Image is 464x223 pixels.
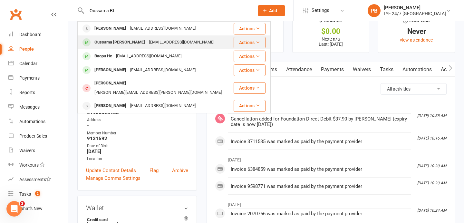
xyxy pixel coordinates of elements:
div: Calendar [19,61,37,66]
li: [DATE] [215,153,447,163]
div: Assessments [19,177,51,182]
div: Payments [19,75,40,81]
button: Actions [234,100,266,111]
a: Messages [8,100,68,114]
div: Location [87,156,188,162]
button: Actions [234,37,266,48]
div: Tasks [19,191,31,197]
div: Member Number [87,130,188,136]
div: $ Balance [319,16,342,28]
div: Invoice 6384859 was marked as paid by the payment provider [231,167,408,172]
strong: Credit card [87,217,185,222]
a: Payments [8,71,68,85]
div: Automations [19,119,45,124]
a: Tasks [375,62,398,77]
a: Manage Comms Settings [86,174,140,182]
strong: - [87,123,188,129]
a: Update Contact Details [86,167,136,174]
div: People [19,46,34,52]
div: [PERSON_NAME] [92,79,128,88]
div: Dashboard [19,32,42,37]
a: Dashboard [8,27,68,42]
h3: Wallet [86,204,188,211]
div: PB [368,4,381,17]
div: Reports [19,90,35,95]
input: Search... [85,6,249,15]
div: Workouts [19,162,39,168]
span: Add [269,8,277,13]
a: Automations [398,62,436,77]
button: Actions [234,82,266,94]
div: $0.00 [298,28,363,35]
div: Invoice 3711535 was marked as paid by the payment provider [231,139,408,144]
button: Actions [234,64,266,76]
i: [DATE] 10:24 AM [417,208,446,213]
button: Actions [234,51,266,62]
div: [EMAIL_ADDRESS][DOMAIN_NAME] [128,101,198,111]
div: Cancellation added for Foundation Direct Debit $37.90 by [PERSON_NAME] (expiry date is now [DATE]) [231,116,408,127]
a: Product Sales [8,129,68,143]
div: Product Sales [19,133,47,139]
span: 2 [35,191,40,196]
div: [EMAIL_ADDRESS][DOMAIN_NAME] [128,65,198,75]
p: Next: n/a Last: [DATE] [298,36,363,47]
div: [PERSON_NAME] [92,65,128,75]
a: Calendar [8,56,68,71]
div: [PERSON_NAME][EMAIL_ADDRESS][PERSON_NAME][DOMAIN_NAME] [92,88,224,97]
a: view attendance [400,37,433,43]
a: Payments [316,62,348,77]
div: Messages [19,104,40,110]
div: [PERSON_NAME] [384,5,446,11]
a: What's New [8,201,68,216]
div: LYF 24/7 [GEOGRAPHIC_DATA] [384,11,446,16]
strong: [DATE] [87,149,188,154]
i: [DATE] 10:20 AM [417,164,446,168]
div: Date of Birth [87,143,188,149]
div: Invoice 9598771 was marked as paid by the payment provider [231,184,408,189]
div: Address [87,117,188,123]
div: [EMAIL_ADDRESS][DOMAIN_NAME] [114,52,183,61]
a: Workouts [8,158,68,172]
div: Baopu He [92,52,114,61]
div: Never [384,28,449,35]
button: Add [258,5,285,16]
a: Clubworx [8,6,24,23]
div: Last visit [403,16,430,28]
div: [EMAIL_ADDRESS][DOMAIN_NAME] [128,24,198,33]
div: Oussama [PERSON_NAME] [92,38,147,47]
button: Actions [234,23,266,34]
strong: 9131592 [87,136,188,141]
a: Attendance [282,62,316,77]
i: [DATE] 10:23 AM [417,181,446,185]
i: [DATE] 10:55 AM [417,113,446,118]
div: [EMAIL_ADDRESS][DOMAIN_NAME] [147,38,216,47]
div: Waivers [19,148,35,153]
a: Archive [172,167,188,174]
a: Flag [150,167,159,174]
iframe: Intercom live chat [6,201,22,217]
h3: Activity [215,83,447,93]
span: Settings [312,3,329,18]
div: [PERSON_NAME] [92,24,128,33]
a: Tasks 2 [8,187,68,201]
a: Waivers [8,143,68,158]
li: [DATE] [215,198,447,208]
a: Automations [8,114,68,129]
span: 2 [20,201,25,206]
div: Invoice 2070766 was marked as paid by the payment provider [231,211,408,217]
a: Assessments [8,172,68,187]
li: This Month [215,103,447,113]
div: [PERSON_NAME] [92,101,128,111]
i: [DATE] 10:16 AM [417,136,446,141]
a: Waivers [348,62,375,77]
a: People [8,42,68,56]
a: Reports [8,85,68,100]
div: What's New [19,206,43,211]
